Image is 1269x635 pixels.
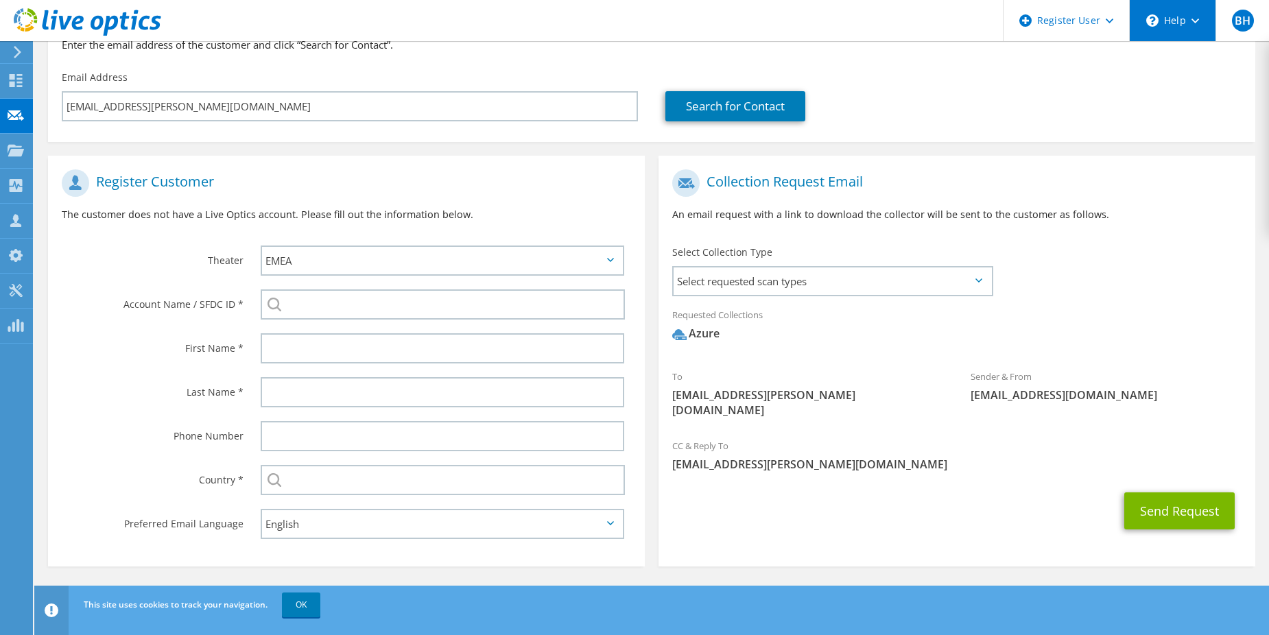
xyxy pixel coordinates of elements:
label: Account Name / SFDC ID * [62,289,244,311]
a: Search for Contact [665,91,805,121]
p: An email request with a link to download the collector will be sent to the customer as follows. [672,207,1242,222]
div: Sender & From [957,362,1255,409]
label: Phone Number [62,421,244,443]
span: [EMAIL_ADDRESS][PERSON_NAME][DOMAIN_NAME] [672,457,1242,472]
svg: \n [1146,14,1159,27]
label: First Name * [62,333,244,355]
p: The customer does not have a Live Optics account. Please fill out the information below. [62,207,631,222]
div: CC & Reply To [659,431,1255,479]
span: Select requested scan types [674,267,991,295]
label: Preferred Email Language [62,509,244,531]
label: Theater [62,245,244,267]
span: This site uses cookies to track your navigation. [84,599,268,610]
label: Select Collection Type [672,245,772,259]
a: OK [282,592,320,617]
div: Requested Collections [659,300,1255,355]
div: To [659,362,957,424]
span: [EMAIL_ADDRESS][PERSON_NAME][DOMAIN_NAME] [672,387,943,418]
label: Email Address [62,71,128,84]
h3: Enter the email address of the customer and click “Search for Contact”. [62,37,1242,52]
h1: Register Customer [62,169,624,197]
label: Country * [62,465,244,487]
span: BH [1232,10,1254,32]
div: Azure [672,326,720,342]
span: [EMAIL_ADDRESS][DOMAIN_NAME] [971,387,1242,403]
button: Send Request [1124,492,1235,529]
label: Last Name * [62,377,244,399]
h1: Collection Request Email [672,169,1235,197]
